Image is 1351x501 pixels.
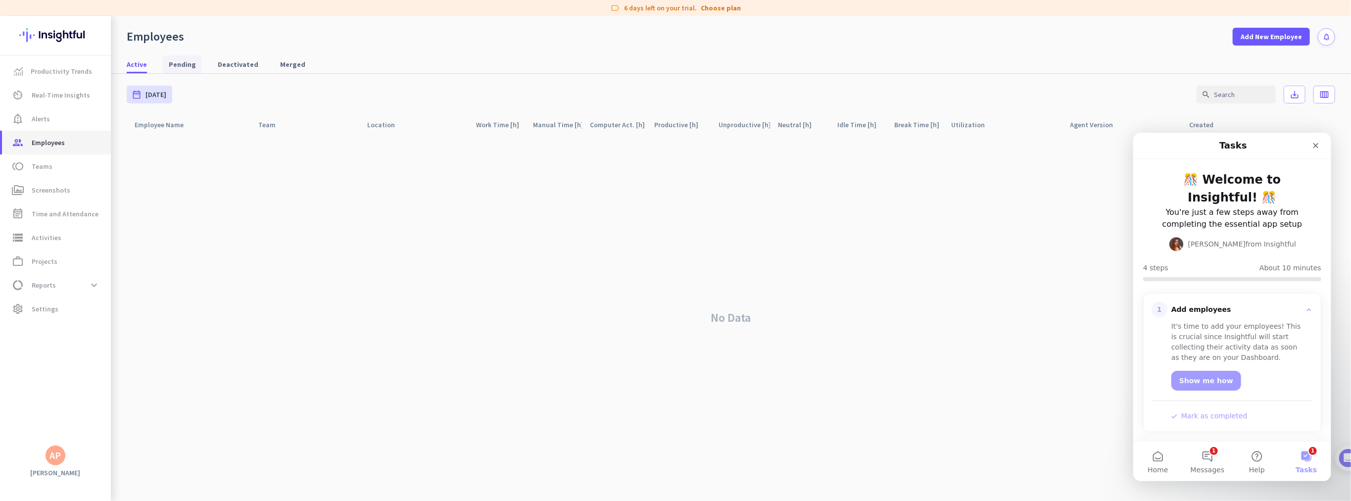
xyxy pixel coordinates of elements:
[14,67,23,76] img: menu-item
[476,118,525,132] div: Work Time [h]
[2,226,111,250] a: storageActivities
[169,59,196,69] span: Pending
[367,118,407,132] div: Location
[12,255,24,267] i: work_outline
[132,90,142,100] i: date_range
[12,137,24,149] i: group
[1133,133,1331,481] iframe: Intercom live chat
[2,83,111,107] a: av_timerReal-Time Insights
[1318,28,1335,46] button: notifications
[2,107,111,131] a: notification_importantAlerts
[32,184,70,196] span: Screenshots
[1319,90,1329,100] i: calendar_view_week
[12,232,24,244] i: storage
[32,113,50,125] span: Alerts
[32,232,61,244] span: Activities
[533,118,582,132] div: Manual Time [h]
[12,160,24,172] i: toll
[32,160,52,172] span: Teams
[12,279,24,291] i: data_usage
[12,89,24,101] i: av_timer
[2,178,111,202] a: perm_mediaScreenshots
[778,118,823,132] div: Neutral [h]
[701,3,741,13] a: Choose plan
[31,65,92,77] span: Productivity Trends
[258,118,288,132] div: Team
[1202,90,1210,99] i: search
[951,118,997,132] div: Utilization
[1313,86,1335,103] button: calendar_view_week
[85,276,103,294] button: expand_more
[610,3,620,13] i: label
[218,59,258,69] span: Deactivated
[2,250,111,273] a: work_outlineProjects
[1241,32,1302,42] span: Add New Employee
[32,279,56,291] span: Reports
[2,131,111,154] a: groupEmployees
[127,134,1335,501] div: No Data
[1233,28,1310,46] button: Add New Employee
[2,59,111,83] a: menu-itemProductivity Trends
[719,118,770,132] div: Unproductive [h]
[32,303,58,315] span: Settings
[12,208,24,220] i: event_note
[50,451,61,460] div: AP
[1322,33,1331,41] i: notifications
[2,154,111,178] a: tollTeams
[1197,86,1276,103] input: Search
[1290,90,1300,100] i: save_alt
[590,118,646,132] div: Computer Act. [h]
[894,118,943,132] div: Break Time [h]
[837,118,886,132] div: Idle Time [h]
[145,90,166,100] span: [DATE]
[12,303,24,315] i: settings
[1070,118,1125,132] div: Agent Version
[127,29,184,44] div: Employees
[654,118,710,132] div: Productive [h]
[12,113,24,125] i: notification_important
[2,202,111,226] a: event_noteTime and Attendance
[1189,118,1225,132] div: Created
[2,273,111,297] a: data_usageReportsexpand_more
[32,89,90,101] span: Real-Time Insights
[12,184,24,196] i: perm_media
[32,208,98,220] span: Time and Attendance
[127,59,147,69] span: Active
[32,255,57,267] span: Projects
[1284,86,1305,103] button: save_alt
[2,297,111,321] a: settingsSettings
[280,59,305,69] span: Merged
[32,137,65,149] span: Employees
[135,118,195,132] div: Employee Name
[19,16,92,54] img: Insightful logo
